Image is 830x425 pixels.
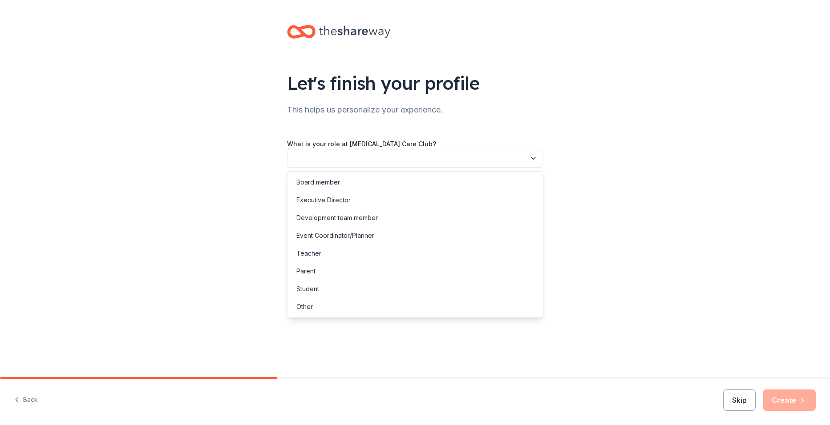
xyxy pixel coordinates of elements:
div: Parent [296,266,316,277]
div: Executive Director [296,195,351,205]
div: Development team member [296,212,378,223]
div: Other [296,301,313,312]
div: Student [296,284,319,294]
div: Event Coordinator/Planner [296,230,374,241]
div: Teacher [296,248,321,259]
div: Board member [296,177,340,188]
